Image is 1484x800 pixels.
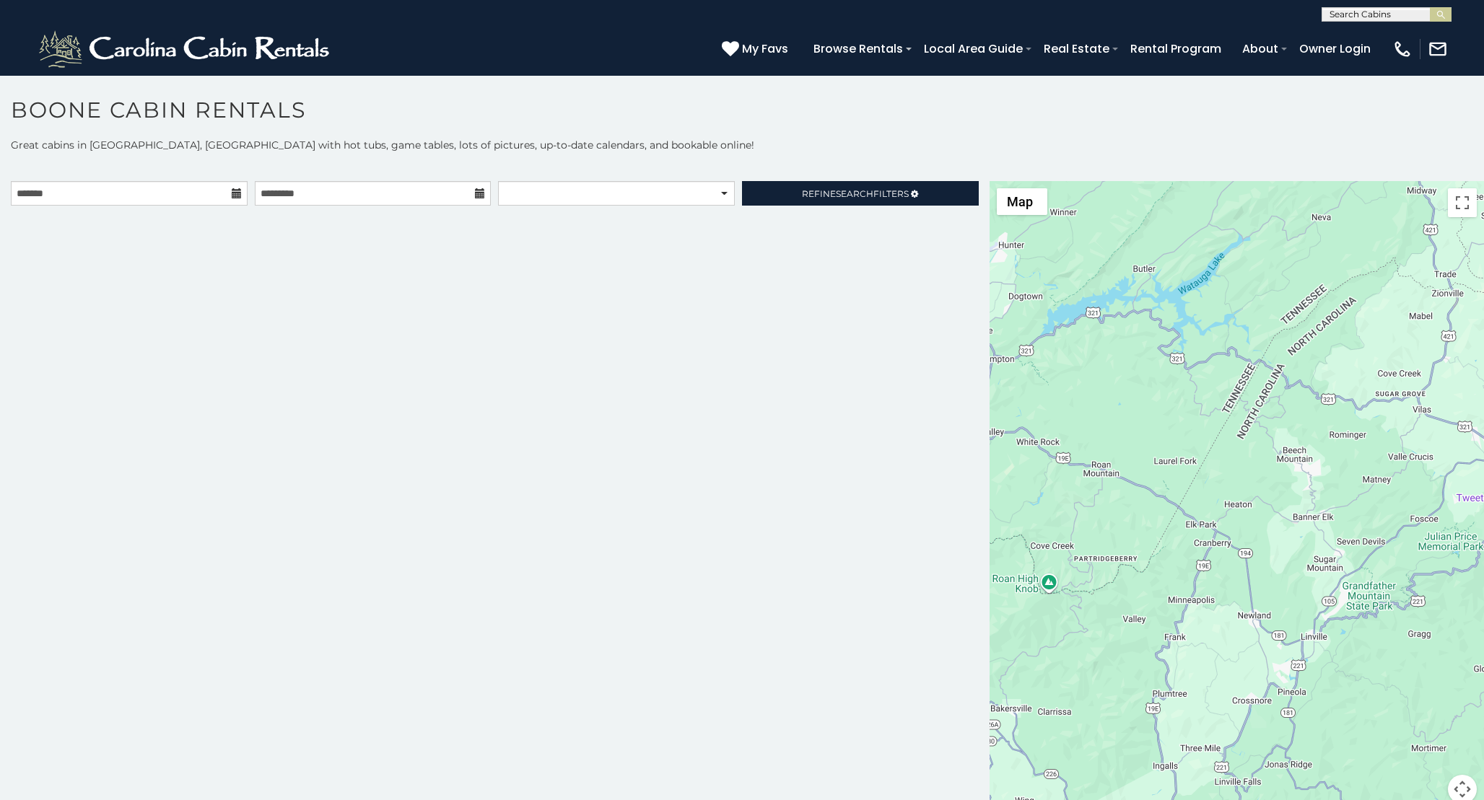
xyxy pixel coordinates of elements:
a: RefineSearchFilters [742,181,979,206]
a: My Favs [722,40,792,58]
span: Map [1007,194,1033,209]
a: Owner Login [1292,36,1378,61]
img: phone-regular-white.png [1392,39,1413,59]
a: About [1235,36,1286,61]
button: Change map style [997,188,1047,215]
a: Local Area Guide [917,36,1030,61]
span: Search [836,188,873,199]
span: Refine Filters [802,188,909,199]
button: Toggle fullscreen view [1448,188,1477,217]
a: Rental Program [1123,36,1228,61]
span: My Favs [742,40,788,58]
img: White-1-2.png [36,27,336,71]
a: Real Estate [1036,36,1117,61]
img: mail-regular-white.png [1428,39,1448,59]
a: Browse Rentals [806,36,910,61]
